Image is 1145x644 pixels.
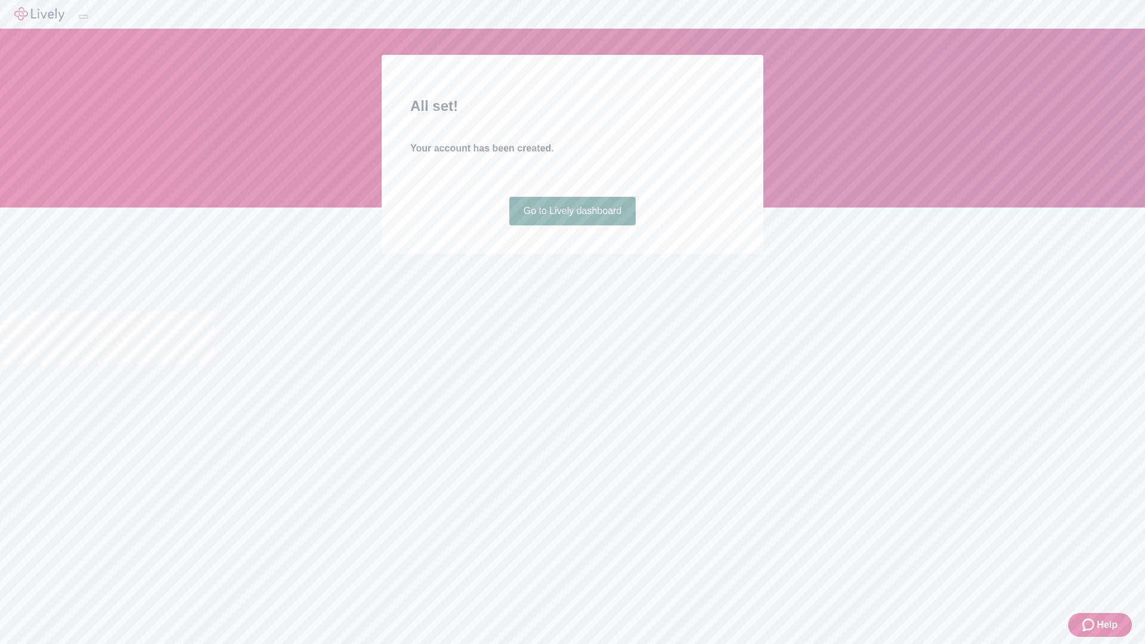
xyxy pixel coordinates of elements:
[79,15,88,18] button: Log out
[1097,618,1118,632] span: Help
[14,7,64,21] img: Lively
[509,197,636,225] a: Go to Lively dashboard
[1068,613,1132,637] button: Zendesk support iconHelp
[410,95,735,117] h2: All set!
[1082,618,1097,632] svg: Zendesk support icon
[410,141,735,156] h4: Your account has been created.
